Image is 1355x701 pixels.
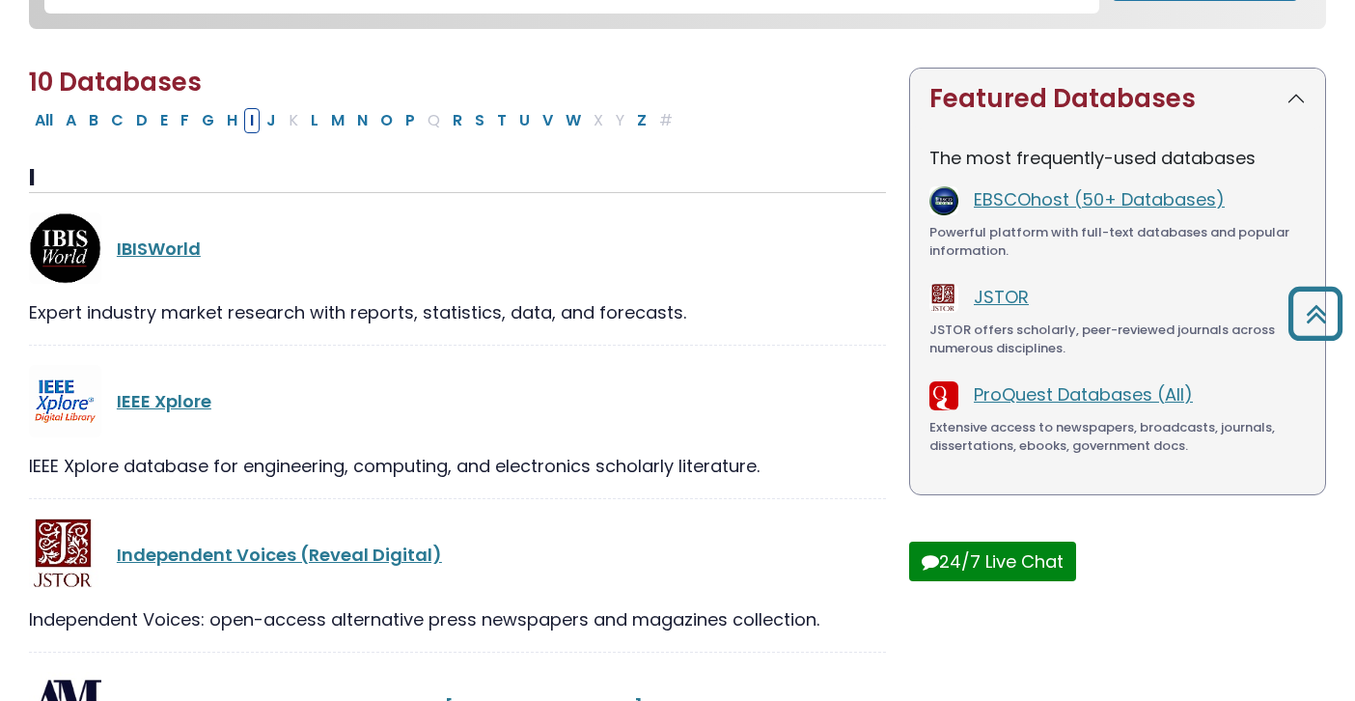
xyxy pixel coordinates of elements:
[29,453,886,479] div: IEEE Xplore database for engineering, computing, and electronics scholarly literature.
[29,107,680,131] div: Alpha-list to filter by first letter of database name
[469,108,490,133] button: Filter Results S
[29,108,59,133] button: All
[29,65,202,99] span: 10 Databases
[175,108,195,133] button: Filter Results F
[491,108,512,133] button: Filter Results T
[83,108,104,133] button: Filter Results B
[325,108,350,133] button: Filter Results M
[929,418,1306,456] div: Extensive access to newspapers, broadcasts, journals, dissertations, ebooks, government docs.
[447,108,468,133] button: Filter Results R
[244,108,260,133] button: Filter Results I
[974,187,1225,211] a: EBSCOhost (50+ Databases)
[196,108,220,133] button: Filter Results G
[560,108,587,133] button: Filter Results W
[929,223,1306,261] div: Powerful platform with full-text databases and popular information.
[154,108,174,133] button: Filter Results E
[1281,295,1350,331] a: Back to Top
[400,108,421,133] button: Filter Results P
[130,108,153,133] button: Filter Results D
[974,285,1029,309] a: JSTOR
[929,321,1306,358] div: JSTOR offers scholarly, peer-reviewed journals across numerous disciplines.
[221,108,243,133] button: Filter Results H
[513,108,536,133] button: Filter Results U
[261,108,282,133] button: Filter Results J
[631,108,652,133] button: Filter Results Z
[374,108,399,133] button: Filter Results O
[29,164,886,193] h3: I
[305,108,324,133] button: Filter Results L
[910,69,1325,129] button: Featured Databases
[117,543,442,567] a: Independent Voices (Reveal Digital)
[60,108,82,133] button: Filter Results A
[105,108,129,133] button: Filter Results C
[29,606,886,632] div: Independent Voices: open-access alternative press newspapers and magazines collection.
[117,389,211,413] a: IEEE Xplore
[909,542,1076,581] button: 24/7 Live Chat
[974,382,1193,407] a: ProQuest Databases (All)
[29,299,886,325] div: Expert industry market research with reports, statistics, data, and forecasts.
[117,237,201,261] a: IBISWorld
[351,108,373,133] button: Filter Results N
[537,108,559,133] button: Filter Results V
[929,145,1306,171] p: The most frequently-used databases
